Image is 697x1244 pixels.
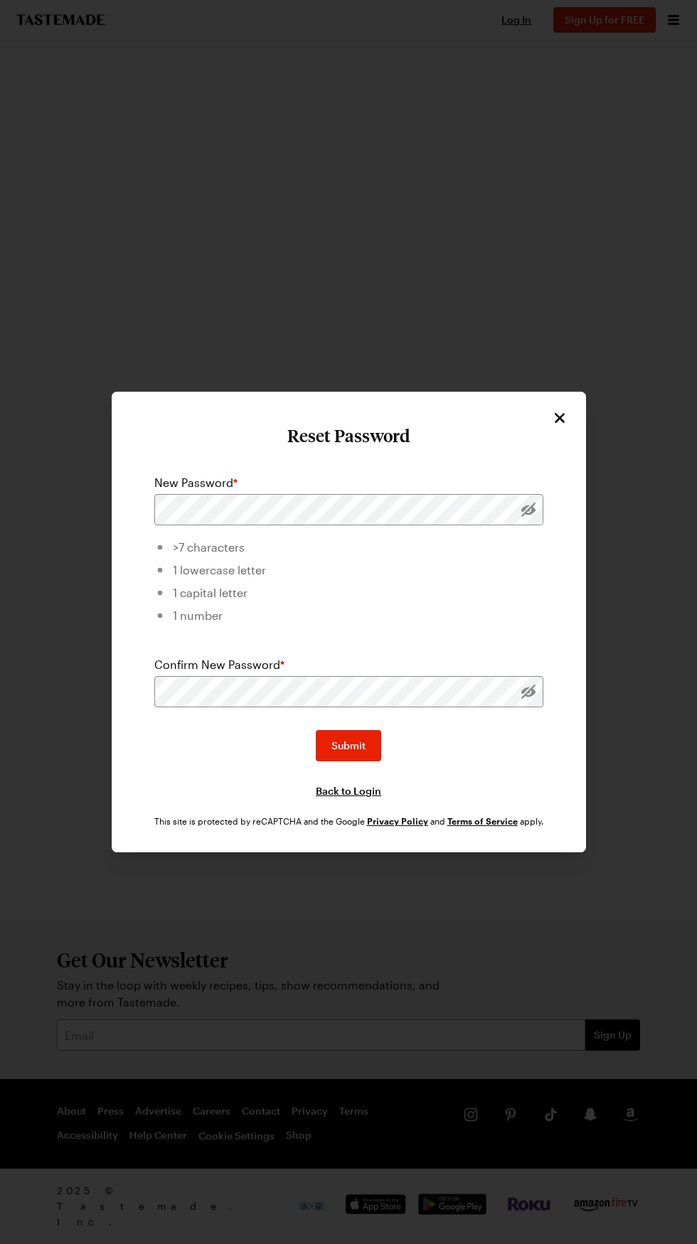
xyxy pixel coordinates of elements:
div: This site is protected by reCAPTCHA and the Google and apply. [154,815,543,827]
label: Confirm New Password [154,656,284,673]
span: 1 number [173,608,223,622]
span: 1 lowercase letter [173,563,266,577]
button: Submit [316,730,381,761]
button: Close [550,409,569,427]
span: Submit [331,739,366,753]
label: New Password [154,474,238,491]
a: Google Privacy Policy [367,815,428,827]
a: Google Terms of Service [447,815,518,827]
span: >7 characters [173,540,245,554]
h1: Reset Password [126,426,572,446]
button: Back to Login [316,784,381,798]
span: 1 capital letter [173,586,248,599]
